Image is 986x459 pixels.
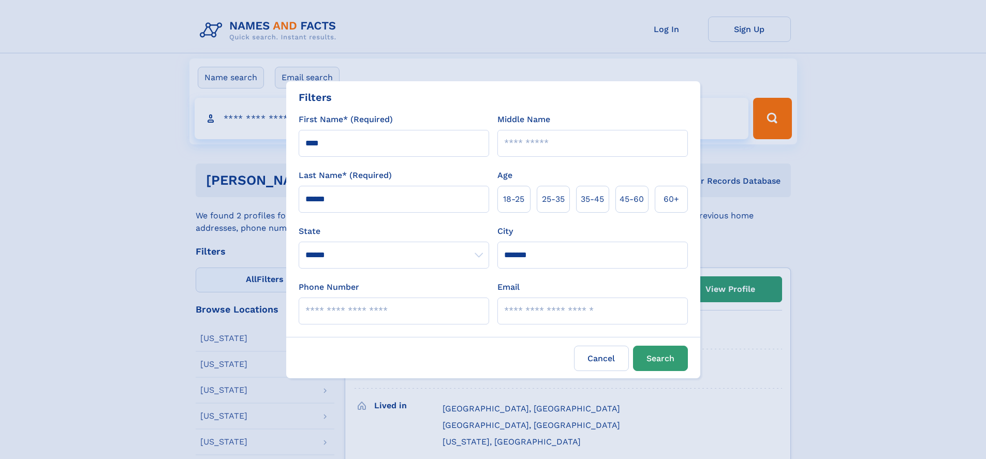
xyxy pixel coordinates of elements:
[664,193,679,205] span: 60+
[620,193,644,205] span: 45‑60
[633,346,688,371] button: Search
[299,225,489,238] label: State
[497,169,512,182] label: Age
[299,90,332,105] div: Filters
[581,193,604,205] span: 35‑45
[497,225,513,238] label: City
[497,113,550,126] label: Middle Name
[542,193,565,205] span: 25‑35
[574,346,629,371] label: Cancel
[503,193,524,205] span: 18‑25
[299,281,359,293] label: Phone Number
[497,281,520,293] label: Email
[299,113,393,126] label: First Name* (Required)
[299,169,392,182] label: Last Name* (Required)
